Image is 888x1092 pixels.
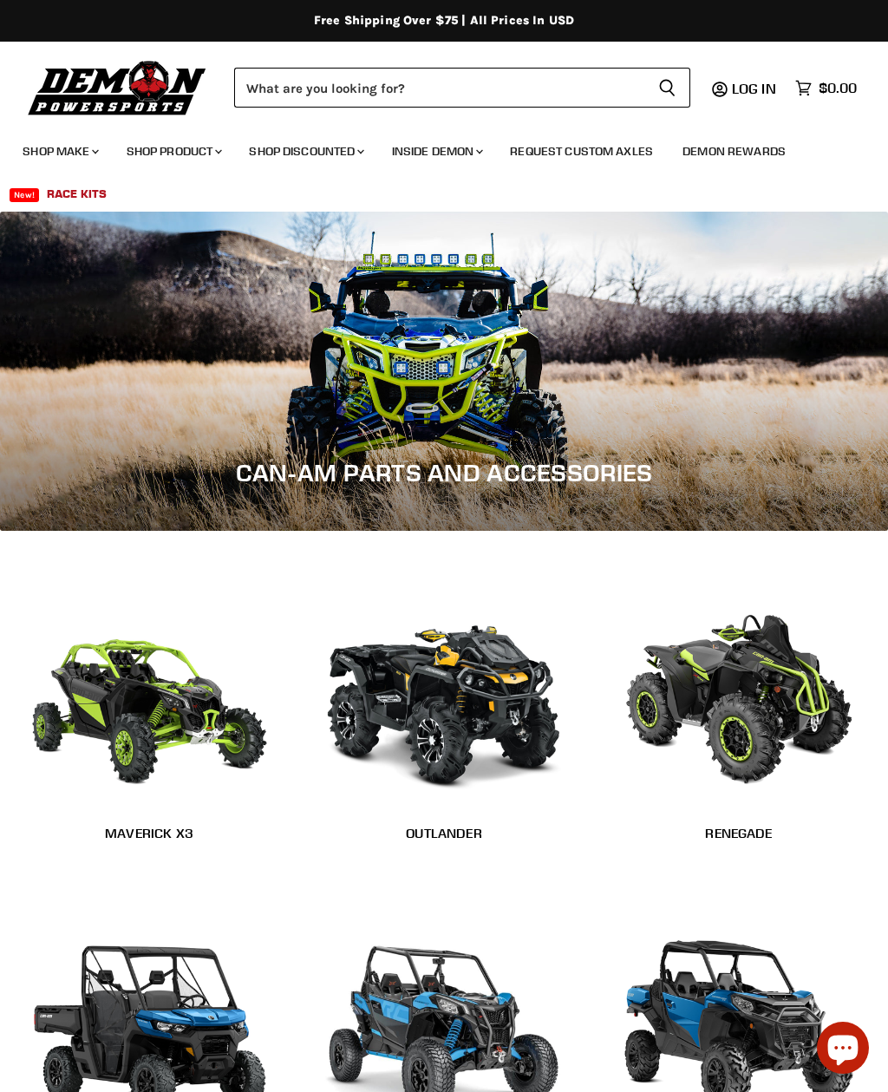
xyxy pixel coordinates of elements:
a: Outlander [314,813,574,853]
h1: Can-Am Parts and Accessories [23,458,865,487]
img: Maverick X3 [19,583,279,800]
input: Search [234,68,644,108]
img: Demon Powersports [23,56,212,118]
a: Maverick X3 [19,813,279,853]
a: Shop Make [10,134,109,169]
h2: Outlander [314,824,574,842]
a: Inside Demon [379,134,494,169]
h2: Renegade [609,824,869,842]
a: Renegade [609,813,869,853]
button: Search [644,68,690,108]
span: Log in [732,80,776,97]
a: $0.00 [787,75,865,101]
a: Shop Product [114,134,233,169]
img: Outlander [314,583,574,800]
ul: Main menu [10,127,852,212]
a: Demon Rewards [669,134,799,169]
inbox-online-store-chat: Shopify online store chat [812,1022,874,1078]
span: New! [10,188,39,202]
img: Renegade [609,583,869,800]
span: $0.00 [819,80,857,96]
a: Race Kits [34,176,120,212]
h2: Maverick X3 [19,824,279,842]
a: Shop Discounted [236,134,375,169]
form: Product [234,68,690,108]
a: Request Custom Axles [497,134,666,169]
a: Log in [724,81,787,96]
